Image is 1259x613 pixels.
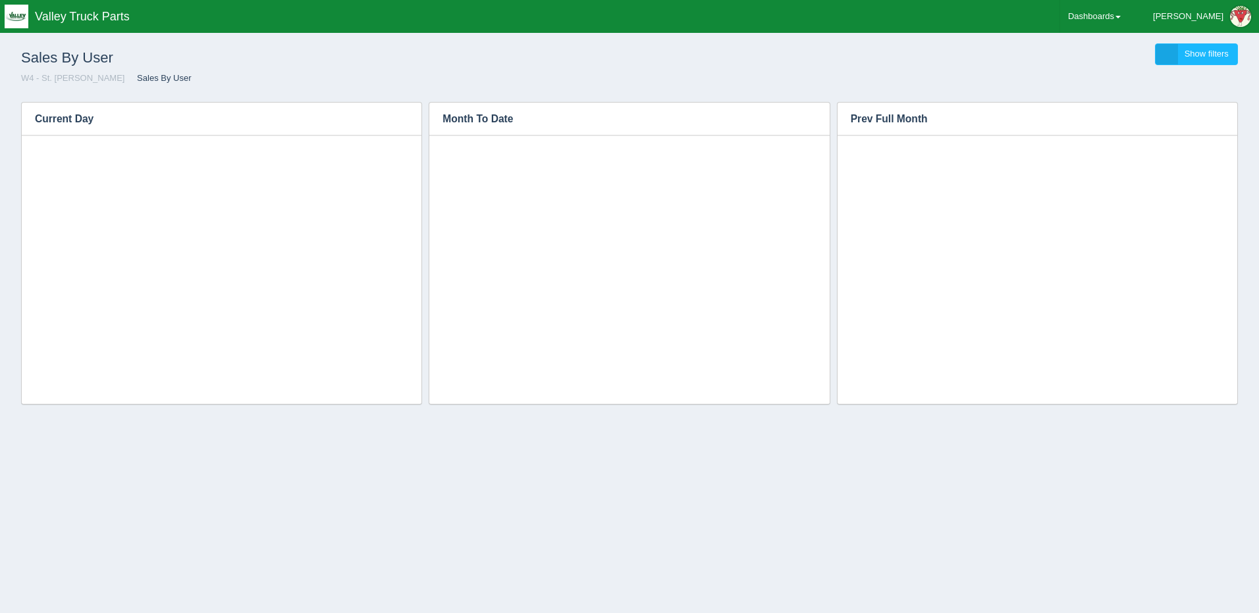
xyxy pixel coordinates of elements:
h1: Sales By User [21,43,629,72]
li: Sales By User [127,72,191,85]
img: q1blfpkbivjhsugxdrfq.png [5,5,28,28]
a: Show filters [1155,43,1238,65]
span: Show filters [1185,49,1229,59]
h3: Month To Date [429,103,809,135]
div: [PERSON_NAME] [1153,3,1223,30]
h3: Current Day [22,103,382,135]
h3: Prev Full Month [838,103,1218,135]
a: W4 - St. [PERSON_NAME] [21,73,124,83]
span: Valley Truck Parts [35,10,130,23]
img: Profile Picture [1230,6,1251,27]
